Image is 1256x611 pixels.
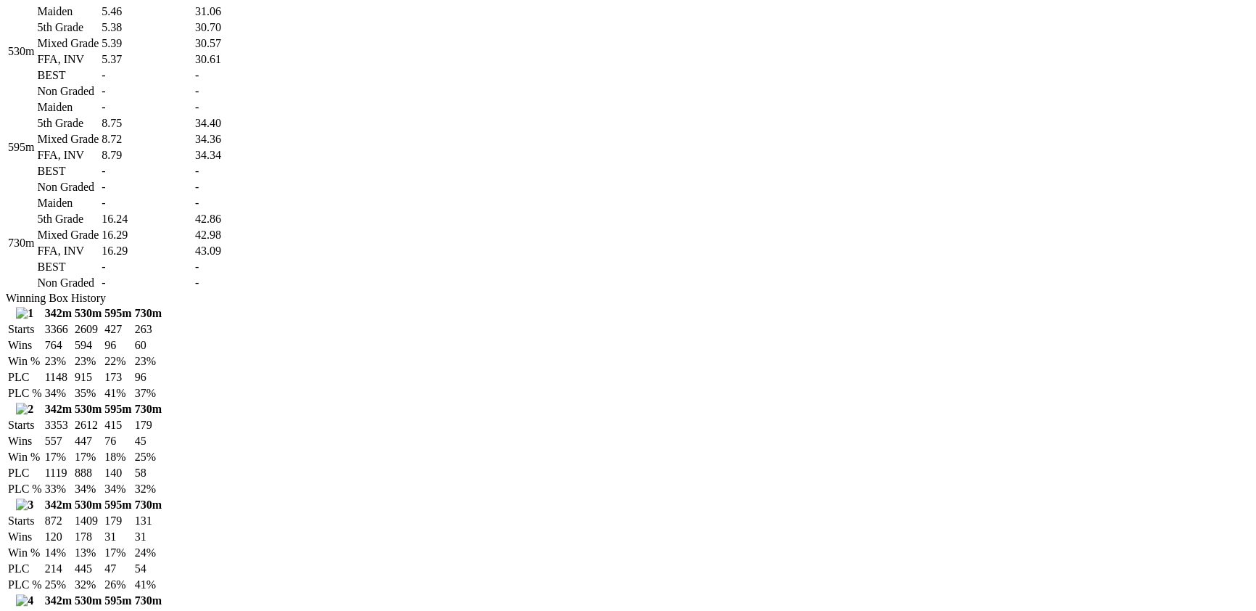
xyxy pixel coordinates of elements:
td: FFA, INV [36,148,99,163]
td: 16.29 [101,228,193,242]
td: 16.24 [101,212,193,226]
td: 1148 [44,370,73,385]
td: 34% [74,482,102,496]
td: 17% [104,546,132,560]
td: BEST [36,260,99,274]
td: 34.40 [194,116,270,131]
td: 23% [74,354,102,369]
td: - [101,196,193,210]
td: 14% [44,546,73,560]
div: Winning Box History [6,292,1250,305]
th: 342m [44,498,73,512]
td: 1409 [74,514,102,528]
td: 427 [104,322,132,337]
th: 342m [44,402,73,417]
td: 179 [104,514,132,528]
td: 8.79 [101,148,193,163]
td: 131 [134,514,162,528]
td: 17% [74,450,102,464]
td: 8.75 [101,116,193,131]
td: 764 [44,338,73,353]
td: PLC % [7,578,43,592]
img: 3 [16,499,33,512]
td: 594 [74,338,102,353]
td: 445 [74,562,102,576]
td: - [194,180,270,194]
td: 214 [44,562,73,576]
img: 1 [16,307,33,320]
td: 120 [44,530,73,544]
td: 96 [134,370,162,385]
td: 54 [134,562,162,576]
td: 35% [74,386,102,401]
td: 263 [134,322,162,337]
td: 872 [44,514,73,528]
th: 530m [74,594,102,608]
td: 23% [134,354,162,369]
td: Maiden [36,100,99,115]
th: 730m [134,498,162,512]
td: - [194,196,270,210]
td: 42.86 [194,212,270,226]
td: 26% [104,578,132,592]
td: 447 [74,434,102,448]
th: 595m [104,594,132,608]
td: 595m [7,100,35,194]
th: 595m [104,306,132,321]
td: Non Graded [36,84,99,99]
td: 18% [104,450,132,464]
td: 179 [134,418,162,432]
td: 30.70 [194,20,270,35]
td: 5.38 [101,20,193,35]
th: 530m [74,498,102,512]
td: 34.36 [194,132,270,147]
td: Non Graded [36,180,99,194]
td: 16.29 [101,244,193,258]
td: PLC % [7,482,43,496]
td: 730m [7,196,35,290]
td: - [101,84,193,99]
td: 24% [134,546,162,560]
td: 33% [44,482,73,496]
img: 4 [16,594,33,607]
td: PLC [7,370,43,385]
td: 5.37 [101,52,193,67]
td: - [194,164,270,179]
td: Starts [7,514,43,528]
td: - [101,180,193,194]
td: - [194,68,270,83]
td: 37% [134,386,162,401]
td: 557 [44,434,73,448]
td: Win % [7,354,43,369]
td: Mixed Grade [36,228,99,242]
td: 34.34 [194,148,270,163]
td: 31 [134,530,162,544]
img: 2 [16,403,33,416]
td: 22% [104,354,132,369]
th: 530m [74,402,102,417]
td: PLC [7,466,43,480]
td: Wins [7,434,43,448]
td: 76 [104,434,132,448]
td: 5th Grade [36,116,99,131]
td: Win % [7,450,43,464]
td: Wins [7,338,43,353]
td: 3366 [44,322,73,337]
td: 5th Grade [36,20,99,35]
td: 5.39 [101,36,193,51]
td: - [101,100,193,115]
td: - [194,100,270,115]
td: Maiden [36,196,99,210]
td: 32% [74,578,102,592]
td: 8.72 [101,132,193,147]
td: 23% [44,354,73,369]
td: - [194,260,270,274]
th: 595m [104,498,132,512]
td: 42.98 [194,228,270,242]
td: Mixed Grade [36,132,99,147]
td: 5.46 [101,4,193,19]
td: - [101,164,193,179]
td: FFA, INV [36,244,99,258]
td: FFA, INV [36,52,99,67]
td: 915 [74,370,102,385]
